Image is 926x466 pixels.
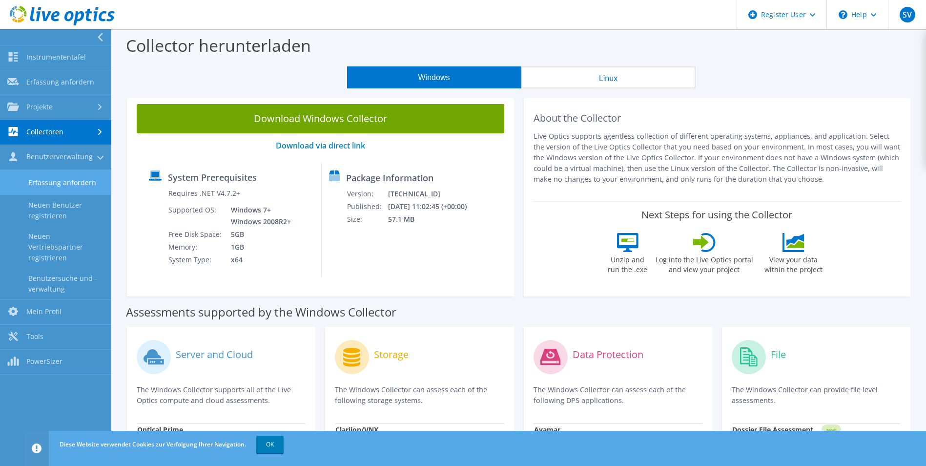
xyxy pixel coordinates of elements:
[534,425,560,434] strong: Avamar
[759,252,829,275] label: View your data within the project
[335,384,504,406] p: The Windows Collector can assess each of the following storage systems.
[573,350,643,360] label: Data Protection
[276,140,365,151] a: Download via direct link
[347,66,521,88] button: Windows
[137,425,183,434] strong: Optical Prime
[900,7,915,22] span: SV
[335,425,378,434] strong: Clariion/VNX
[388,188,479,200] td: [TECHNICAL_ID]
[641,209,792,221] label: Next Steps for using the Collector
[534,112,901,124] h2: About the Collector
[168,254,224,266] td: System Type:
[224,228,293,241] td: 5GB
[60,440,246,448] span: Diese Website verwendet Cookies zur Verfolgung Ihrer Navigation.
[168,189,240,198] label: Requires .NET V4.7.2+
[388,200,479,213] td: [DATE] 11:02:45 (+00:00)
[655,252,754,275] label: Log into the Live Optics portal and view your project
[388,213,479,226] td: 57.1 MB
[137,384,306,406] p: The Windows Collector supports all of the Live Optics compute and cloud assessments.
[732,425,813,434] strong: Dossier File Assessment
[346,173,433,183] label: Package Information
[126,34,311,57] label: Collector herunterladen
[732,384,901,406] p: The Windows Collector can provide file level assessments.
[168,241,224,254] td: Memory:
[137,104,504,133] a: Download Windows Collector
[224,254,293,266] td: x64
[126,307,396,317] label: Assessments supported by the Windows Collector
[374,350,409,360] label: Storage
[534,131,901,185] p: Live Optics supports agentless collection of different operating systems, appliances, and applica...
[224,204,293,228] td: Windows 7+ Windows 2008R2+
[168,172,257,182] label: System Prerequisites
[224,241,293,254] td: 1GB
[256,436,284,453] a: OK
[605,252,650,275] label: Unzip and run the .exe
[521,66,696,88] button: Linux
[826,427,836,433] tspan: NEW!
[347,200,388,213] td: Published:
[771,350,786,360] label: File
[168,228,224,241] td: Free Disk Space:
[347,213,388,226] td: Size:
[176,350,253,360] label: Server and Cloud
[168,204,224,228] td: Supported OS:
[534,384,702,406] p: The Windows Collector can assess each of the following DPS applications.
[839,10,847,19] svg: \n
[347,188,388,200] td: Version:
